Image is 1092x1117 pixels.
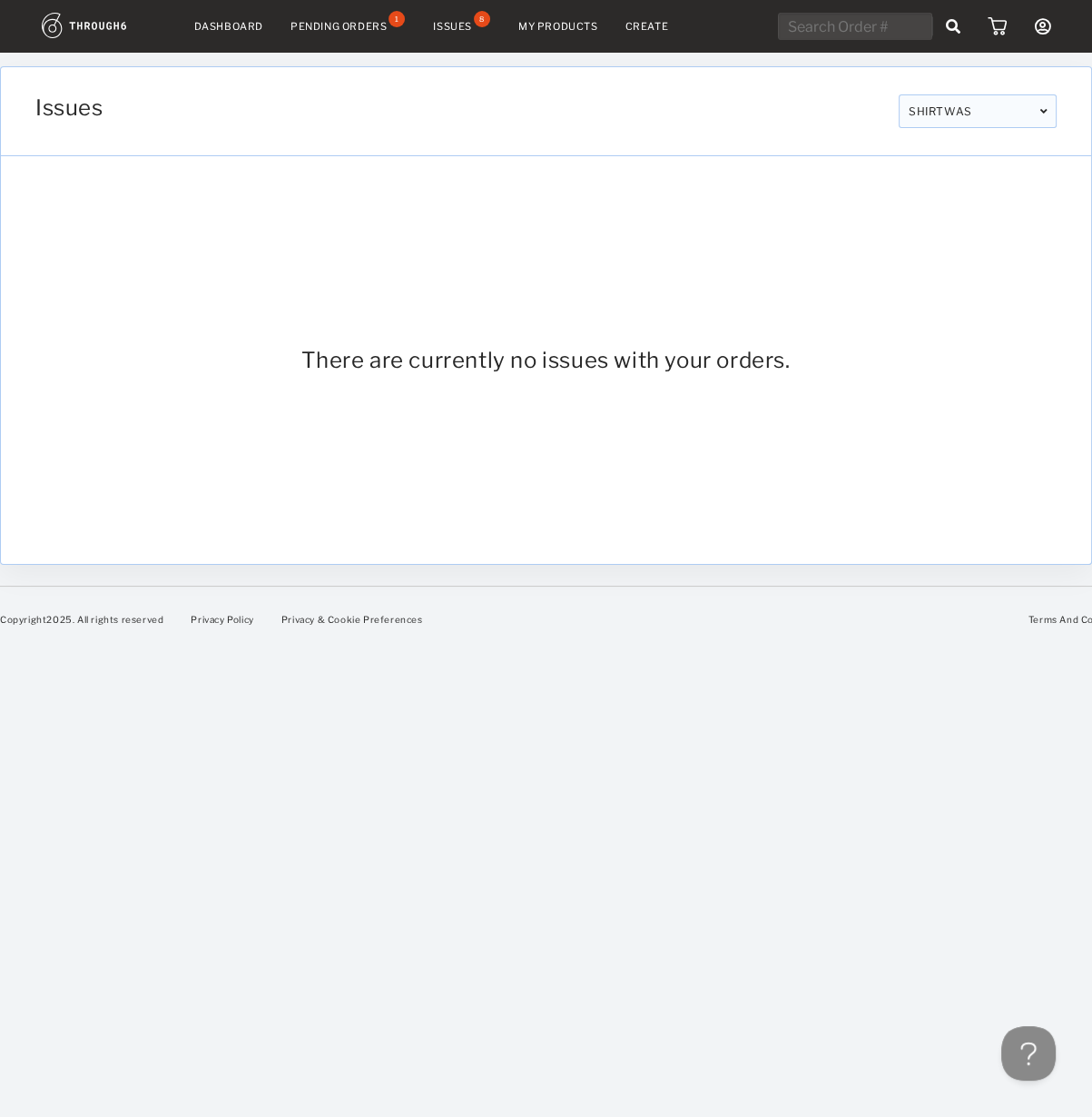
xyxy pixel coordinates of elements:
[191,614,253,625] a: Privacy Policy
[899,94,1057,128] div: SHIRTWAS
[35,94,103,121] span: Issues
[433,20,472,33] div: Issues
[433,18,491,35] a: Issues8
[42,13,167,38] img: logo.1c10ca64.svg
[988,17,1007,35] img: icon_cart.dab5cea1.svg
[625,20,669,33] a: Create
[778,13,932,40] input: Search Order #
[1001,1026,1056,1081] iframe: Toggle Customer Support
[281,614,423,625] a: Privacy & Cookie Preferences
[518,20,598,33] a: My Products
[389,11,405,27] div: 1
[290,18,406,35] a: Pending Orders1
[194,20,263,33] a: Dashboard
[474,11,490,27] div: 8
[301,347,790,373] span: There are currently no issues with your orders.
[290,20,387,33] div: Pending Orders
